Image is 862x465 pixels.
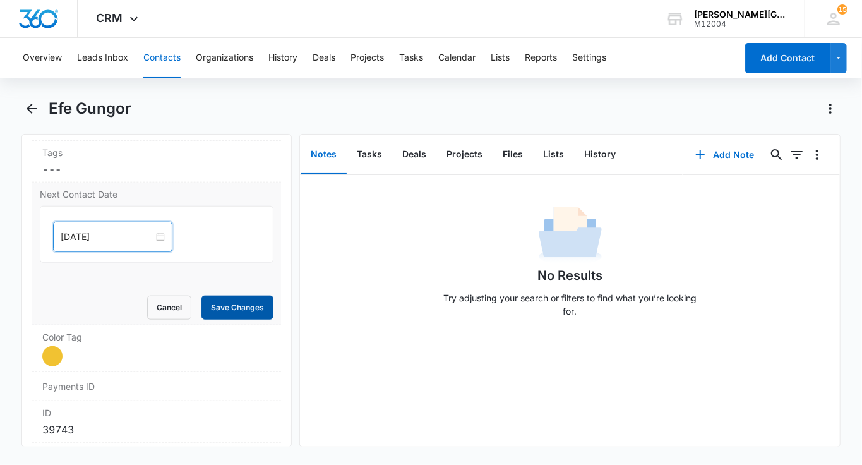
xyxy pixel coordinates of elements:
button: Tasks [399,38,423,78]
span: CRM [97,11,123,25]
label: Tags [42,146,271,159]
dd: --- [42,162,271,177]
label: Next Contact Date [40,188,273,201]
h1: No Results [537,266,602,285]
button: Organizations [196,38,253,78]
div: ID39743 [32,401,281,443]
div: account id [694,20,786,28]
button: Settings [572,38,606,78]
input: Oct 13, 2025 [61,230,153,244]
dt: Payments ID [42,380,100,393]
button: Add Note [683,140,767,170]
button: Save Changes [201,296,273,320]
button: Contacts [143,38,181,78]
button: History [268,38,297,78]
button: Lists [491,38,510,78]
button: Files [493,135,533,174]
h1: Efe Gungor [49,99,131,118]
button: Actions [820,99,841,119]
button: Reports [525,38,557,78]
button: Leads Inbox [77,38,128,78]
div: notifications count [837,4,847,15]
button: Notes [301,135,347,174]
img: No Data [539,203,602,266]
button: Cancel [147,296,191,320]
label: Color Tag [42,330,271,344]
button: Deals [313,38,335,78]
button: Add Contact [745,43,830,73]
div: Color Tag [32,325,281,372]
dt: ID [42,406,271,420]
button: Deals [392,135,436,174]
button: Projects [350,38,384,78]
dd: 39743 [42,422,271,437]
button: Back [21,99,41,119]
button: History [574,135,626,174]
p: Try adjusting your search or filters to find what you’re looking for. [438,291,703,318]
div: account name [694,9,786,20]
button: Filters [787,145,807,165]
div: Payments ID [32,372,281,401]
button: Overview [23,38,62,78]
span: 15 [837,4,847,15]
button: Lists [533,135,574,174]
button: Tasks [347,135,392,174]
button: Overflow Menu [807,145,827,165]
button: Projects [436,135,493,174]
button: Calendar [438,38,476,78]
div: Tags--- [32,141,281,183]
button: Search... [767,145,787,165]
